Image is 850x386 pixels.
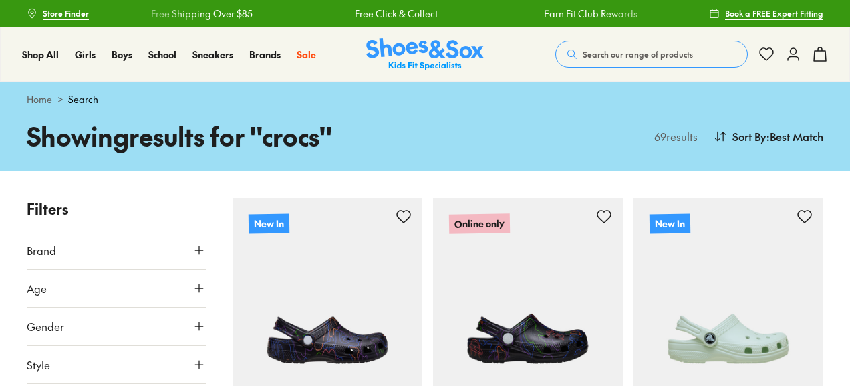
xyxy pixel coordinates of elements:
span: Boys [112,47,132,61]
p: Online only [449,213,510,234]
a: Sneakers [192,47,233,62]
a: Free Shipping Over $85 [151,7,253,21]
a: Shoes & Sox [366,38,484,71]
h1: Showing results for " crocs " [27,117,425,155]
button: Style [27,346,206,383]
a: Boys [112,47,132,62]
span: Sort By [732,128,766,144]
a: Store Finder [27,1,89,25]
img: SNS_Logo_Responsive.svg [366,38,484,71]
span: Book a FREE Expert Fitting [725,7,823,19]
a: School [148,47,176,62]
span: Shop All [22,47,59,61]
span: Search our range of products [583,48,693,60]
span: Sneakers [192,47,233,61]
span: Gender [27,318,64,334]
a: Earn Fit Club Rewards [543,7,637,21]
span: Style [27,357,50,373]
p: 69 results [649,128,698,144]
button: Sort By:Best Match [714,122,823,151]
a: Book a FREE Expert Fitting [709,1,823,25]
a: Free Click & Collect [354,7,437,21]
span: Brand [27,242,56,258]
span: School [148,47,176,61]
button: Search our range of products [555,41,748,68]
div: > [27,92,823,106]
button: Gender [27,308,206,345]
p: New In [650,213,690,233]
span: Brands [249,47,281,61]
span: Store Finder [43,7,89,19]
span: Girls [75,47,96,61]
span: Search [68,92,98,106]
a: Sale [297,47,316,62]
span: Age [27,280,47,296]
span: Sale [297,47,316,61]
p: New In [249,213,289,233]
button: Brand [27,231,206,269]
a: Shop All [22,47,59,62]
a: Girls [75,47,96,62]
a: Brands [249,47,281,62]
button: Age [27,270,206,307]
a: Home [27,92,52,106]
p: Filters [27,198,206,220]
span: : Best Match [766,128,823,144]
